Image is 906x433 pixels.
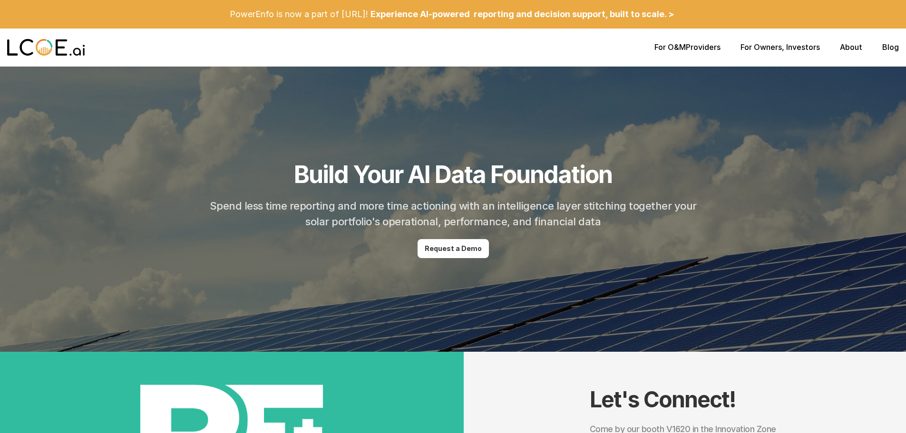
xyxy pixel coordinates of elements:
a: Blog [882,42,899,52]
p: Experience AI-powered reporting and decision support, built to scale. > [370,9,674,19]
p: Providers [654,43,721,52]
h1: Let's Connect! [590,386,780,413]
h1: Build Your AI Data Foundation [294,160,612,189]
p: PowerEnfo is now a part of [URL]! [230,9,368,19]
a: Request a Demo [418,239,489,258]
a: Experience AI-powered reporting and decision support, built to scale. > [368,3,676,26]
a: About [840,42,862,52]
p: Request a Demo [425,245,482,253]
a: For O&M [654,42,686,52]
p: , Investors [740,43,820,52]
h2: Spend less time reporting and more time actioning with an intelligence layer stitching together y... [198,198,708,230]
a: For Owners [740,42,782,52]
